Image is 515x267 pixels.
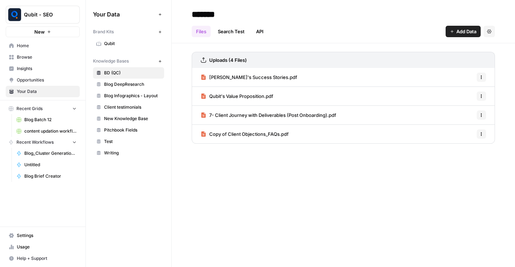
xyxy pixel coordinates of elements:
span: Knowledge Bases [93,58,129,64]
span: Copy of Client Objections_FAQs.pdf [209,130,289,138]
a: Files [192,26,211,37]
span: Writing [104,150,161,156]
span: BD (QC) [104,70,161,76]
a: Settings [6,230,80,241]
span: Pitchbook Fields [104,127,161,133]
a: Uploads (4 Files) [201,52,247,68]
button: New [6,26,80,37]
span: Blog_Cluster Generation V3a1 with WP Integration [Live site] [24,150,77,157]
a: Blog DeepResearch [93,79,164,90]
button: Recent Grids [6,103,80,114]
span: Add Data [456,28,476,35]
button: Help + Support [6,253,80,264]
img: Qubit - SEO Logo [8,8,21,21]
span: Recent Grids [16,105,43,112]
a: Client testimonials [93,102,164,113]
a: Browse [6,51,80,63]
button: Workspace: Qubit - SEO [6,6,80,24]
span: Insights [17,65,77,72]
span: Your Data [93,10,156,19]
a: API [252,26,268,37]
span: Test [104,138,161,145]
button: Add Data [446,26,481,37]
span: Settings [17,232,77,239]
span: Blog Batch 12 [24,117,77,123]
span: 7- Client Journey with Deliverables (Post Onboarding).pdf [209,112,336,119]
span: New Knowledge Base [104,115,161,122]
a: Test [93,136,164,147]
span: Opportunities [17,77,77,83]
a: Opportunities [6,74,80,86]
a: [PERSON_NAME]'s Success Stories.pdf [201,68,297,86]
span: Blog Brief Creator [24,173,77,179]
span: Qubit - SEO [24,11,67,18]
span: content updation workflow [24,128,77,134]
span: Usage [17,244,77,250]
span: Qubit's Value Proposition.pdf [209,93,273,100]
span: Browse [17,54,77,60]
a: Home [6,40,80,51]
span: Help + Support [17,255,77,262]
span: New [34,28,45,35]
a: Qubit [93,38,164,49]
a: Blog Infographics - Layout [93,90,164,102]
a: 7- Client Journey with Deliverables (Post Onboarding).pdf [201,106,336,124]
a: Pitchbook Fields [93,124,164,136]
span: Client testimonials [104,104,161,110]
a: Blog Brief Creator [13,170,80,182]
a: Qubit's Value Proposition.pdf [201,87,273,105]
a: Search Test [214,26,249,37]
a: Usage [6,241,80,253]
span: Your Data [17,88,77,95]
a: Your Data [6,86,80,97]
a: Blog_Cluster Generation V3a1 with WP Integration [Live site] [13,148,80,159]
span: Brand Kits [93,29,114,35]
a: Copy of Client Objections_FAQs.pdf [201,125,289,143]
span: Untitled [24,162,77,168]
a: Blog Batch 12 [13,114,80,125]
a: content updation workflow [13,125,80,137]
span: Blog DeepResearch [104,81,161,88]
h3: Uploads (4 Files) [209,56,247,64]
a: Untitled [13,159,80,170]
a: BD (QC) [93,67,164,79]
span: Qubit [104,40,161,47]
span: Home [17,43,77,49]
a: New Knowledge Base [93,113,164,124]
span: Recent Workflows [16,139,54,145]
span: [PERSON_NAME]'s Success Stories.pdf [209,74,297,81]
a: Writing [93,147,164,159]
button: Recent Workflows [6,137,80,148]
span: Blog Infographics - Layout [104,93,161,99]
a: Insights [6,63,80,74]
